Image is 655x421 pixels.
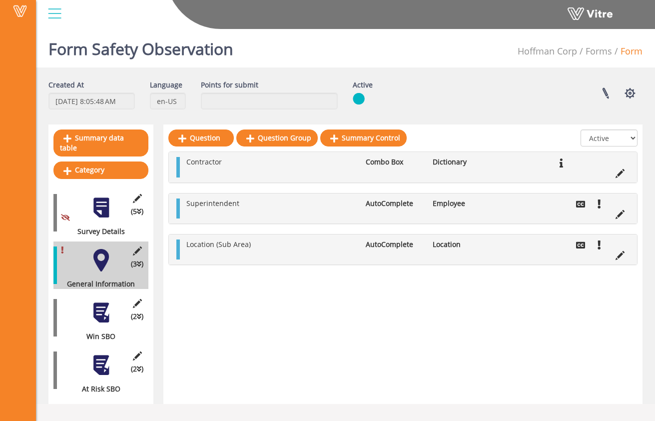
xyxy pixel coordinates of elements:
[518,45,577,57] span: 210
[48,25,233,67] h1: Form Safety Observation
[236,129,318,146] a: Question Group
[361,239,428,249] li: AutoComplete
[186,157,222,166] span: Contractor
[428,198,495,208] li: Employee
[53,279,141,289] div: General Information
[586,45,612,57] a: Forms
[150,80,182,90] label: Language
[168,129,234,146] a: Question
[53,331,141,341] div: Win SBO
[131,311,143,321] span: (2 )
[361,198,428,208] li: AutoComplete
[612,45,643,58] li: Form
[53,384,141,394] div: At Risk SBO
[353,80,373,90] label: Active
[53,129,148,156] a: Summary data table
[48,80,84,90] label: Created At
[428,157,495,167] li: Dictionary
[353,92,365,105] img: yes
[361,157,428,167] li: Combo Box
[320,129,407,146] a: Summary Control
[53,226,141,236] div: Survey Details
[131,259,143,269] span: (3 )
[186,198,239,208] span: Superintendent
[186,239,251,249] span: Location (Sub Area)
[428,239,495,249] li: Location
[131,206,143,216] span: (5 )
[131,364,143,374] span: (2 )
[53,161,148,178] a: Category
[201,80,258,90] label: Points for submit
